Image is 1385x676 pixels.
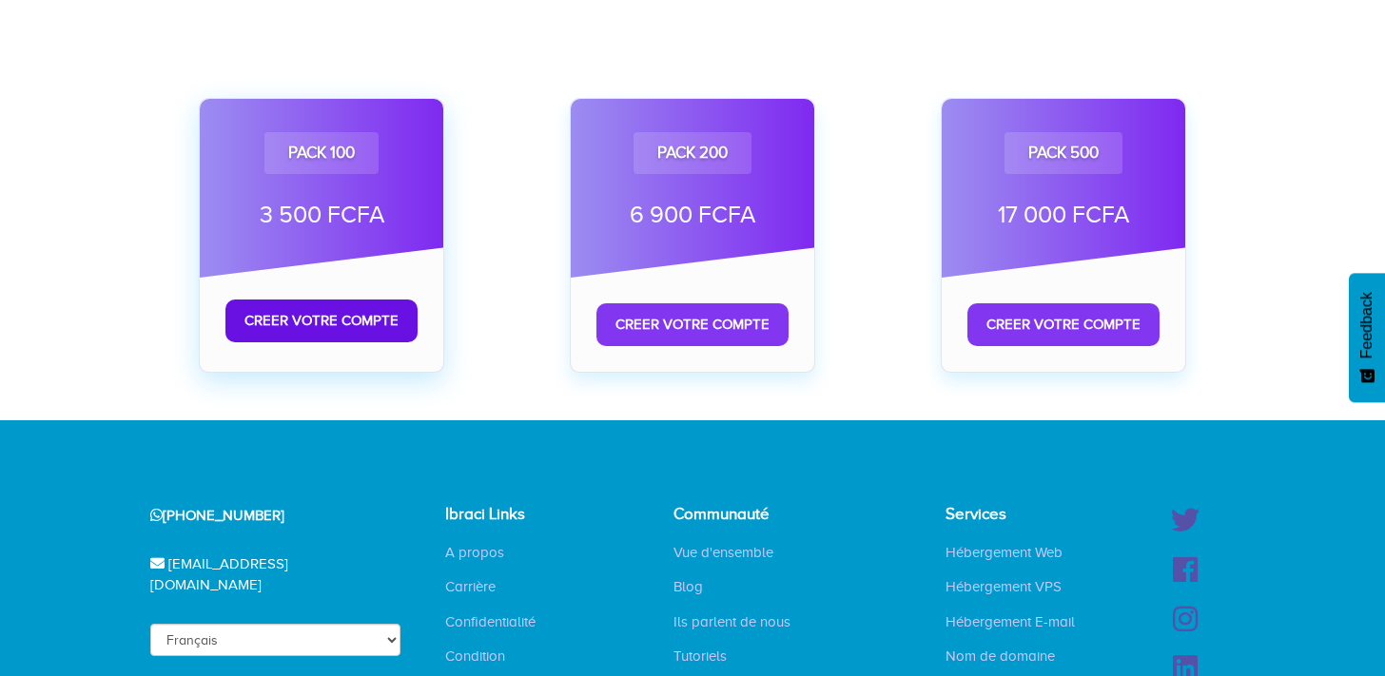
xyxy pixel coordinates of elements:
a: A propos [431,543,518,562]
a: Ils parlent de nous [659,612,805,631]
a: Blog [659,577,717,596]
a: Confidentialité [431,612,550,631]
div: [EMAIL_ADDRESS][DOMAIN_NAME] [127,540,400,609]
a: Nom de domaine [931,647,1069,666]
a: Tutoriels [659,647,741,666]
div: Pack 500 [1005,132,1122,174]
div: Pack 200 [634,132,751,174]
a: Creer votre compte [596,303,789,346]
a: Vue d'ensemble [659,543,788,562]
a: Carrière [431,577,510,596]
h4: Ibraci Links [445,506,569,524]
a: Creer votre compte [225,299,418,342]
a: Creer votre compte [967,303,1160,346]
div: [PHONE_NUMBER] [127,492,400,540]
span: Feedback [1358,292,1375,358]
a: Condition [431,647,519,666]
h4: Services [946,506,1089,524]
a: Hébergement E-mail [931,612,1089,631]
div: 3 500 FCFA [225,198,418,232]
button: Feedback - Afficher l’enquête [1349,273,1385,402]
a: Hébergement VPS [931,577,1076,596]
div: 6 900 FCFA [596,198,789,232]
h4: Communauté [673,506,805,524]
div: 17 000 FCFA [967,198,1160,232]
div: Pack 100 [264,132,379,174]
a: Hébergement Web [931,543,1077,562]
